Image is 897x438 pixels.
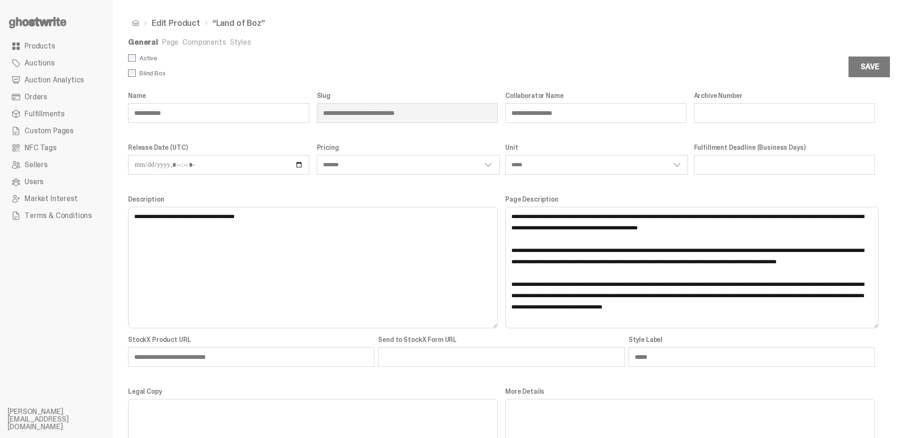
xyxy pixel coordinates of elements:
span: Auctions [24,59,55,67]
a: Users [8,173,105,190]
label: Name [128,92,309,99]
a: Auctions [8,55,105,72]
a: Custom Pages [8,122,105,139]
label: StockX Product URL [128,336,374,343]
label: Legal Copy [128,388,498,395]
label: Active [128,54,501,62]
a: Terms & Conditions [8,207,105,224]
span: Terms & Conditions [24,212,92,219]
a: Market Interest [8,190,105,207]
span: Market Interest [24,195,78,203]
a: Auction Analytics [8,72,105,89]
div: Save [861,63,879,71]
label: Send to StockX Form URL [378,336,624,343]
button: Save [849,57,891,77]
a: Fulfillments [8,105,105,122]
label: Page Description [505,195,875,203]
label: Collaborator Name [505,92,687,99]
span: Fulfillments [24,110,65,118]
label: Archive Number [694,92,875,99]
span: Sellers [24,161,48,169]
a: NFC Tags [8,139,105,156]
a: Styles [230,37,251,47]
a: General [128,37,158,47]
input: Active [128,54,136,62]
span: Orders [24,93,47,101]
a: Components [182,37,226,47]
label: Slug [317,92,498,99]
span: NFC Tags [24,144,57,152]
a: Sellers [8,156,105,173]
label: Style Label [629,336,875,343]
li: [PERSON_NAME][EMAIL_ADDRESS][DOMAIN_NAME] [8,408,121,430]
span: Products [24,42,55,50]
label: Release Date (UTC) [128,144,309,151]
a: Products [8,38,105,55]
span: Auction Analytics [24,76,84,84]
label: More Details [505,388,875,395]
span: Users [24,178,43,186]
label: Fulfillment Deadline (Business Days) [694,144,875,151]
span: Custom Pages [24,127,73,135]
li: “Land of Boz” [200,19,265,27]
label: Pricing [317,144,498,151]
label: Description [128,195,498,203]
a: Page [162,37,178,47]
label: Blind Box [128,69,501,77]
label: Unit [505,144,687,151]
a: Orders [8,89,105,105]
a: Edit Product [152,19,200,27]
input: Blind Box [128,69,136,77]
